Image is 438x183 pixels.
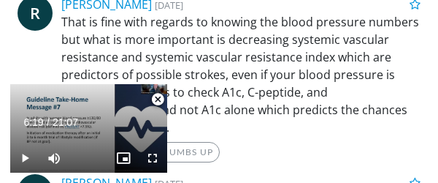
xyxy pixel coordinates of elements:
button: Enable picture-in-picture mode [109,143,138,173]
p: That is fine with regards to knowing the blood pressure numbers but what is more important is dec... [61,13,420,136]
span: / [47,116,50,128]
span: 6:19 [23,116,43,128]
button: Fullscreen [138,143,167,173]
button: Close [143,84,172,115]
video-js: Video Player [10,84,167,173]
a: 1 Thumbs Up [128,142,220,163]
button: Mute [39,143,69,173]
span: 21:07 [53,116,78,128]
button: Play [10,143,39,173]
